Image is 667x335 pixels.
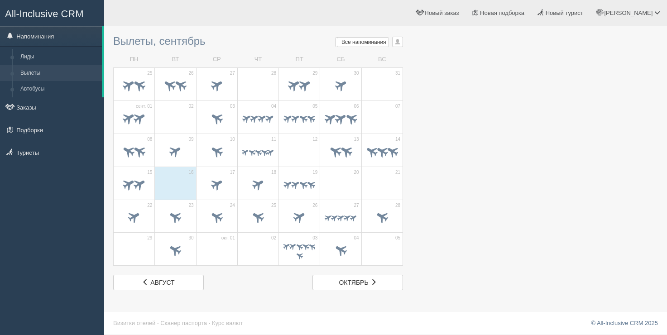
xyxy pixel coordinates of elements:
[212,320,243,326] a: Курс валют
[395,202,400,209] span: 28
[354,136,359,143] span: 13
[230,70,235,77] span: 27
[312,136,317,143] span: 12
[230,103,235,110] span: 03
[209,320,211,326] span: ·
[395,136,400,143] span: 14
[354,70,359,77] span: 30
[147,70,152,77] span: 25
[312,275,403,290] a: октябрь
[230,169,235,176] span: 17
[312,235,317,241] span: 03
[155,52,196,67] td: ВТ
[147,235,152,241] span: 29
[188,103,193,110] span: 02
[354,202,359,209] span: 27
[147,136,152,143] span: 08
[312,70,317,77] span: 29
[395,169,400,176] span: 21
[591,320,658,326] a: © All-Inclusive CRM 2025
[271,202,276,209] span: 25
[312,202,317,209] span: 26
[230,136,235,143] span: 10
[395,70,400,77] span: 31
[188,202,193,209] span: 23
[113,320,155,326] a: Визитки отелей
[480,10,524,16] span: Новая подборка
[237,52,278,67] td: ЧТ
[113,275,204,290] a: август
[221,235,235,241] span: окт. 01
[425,10,459,16] span: Новый заказ
[271,235,276,241] span: 02
[196,52,237,67] td: СР
[188,169,193,176] span: 16
[16,49,102,65] a: Лиды
[271,70,276,77] span: 28
[312,103,317,110] span: 05
[16,81,102,97] a: Автобусы
[279,52,320,67] td: ПТ
[354,169,359,176] span: 20
[136,103,152,110] span: сент. 01
[160,320,207,326] a: Сканер паспорта
[150,279,174,286] span: август
[354,235,359,241] span: 04
[188,70,193,77] span: 26
[16,65,102,81] a: Вылеты
[147,169,152,176] span: 15
[271,136,276,143] span: 11
[604,10,653,16] span: [PERSON_NAME]
[395,103,400,110] span: 07
[271,103,276,110] span: 04
[188,136,193,143] span: 09
[320,52,361,67] td: СБ
[395,235,400,241] span: 05
[0,0,104,25] a: All-Inclusive CRM
[271,169,276,176] span: 18
[113,35,403,47] h3: Вылеты, сентябрь
[188,235,193,241] span: 30
[114,52,155,67] td: ПН
[546,10,583,16] span: Новый турист
[147,202,152,209] span: 22
[5,8,84,19] span: All-Inclusive CRM
[230,202,235,209] span: 24
[312,169,317,176] span: 19
[157,320,159,326] span: ·
[341,39,386,45] span: Все напоминания
[339,279,368,286] span: октябрь
[361,52,403,67] td: ВС
[354,103,359,110] span: 06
